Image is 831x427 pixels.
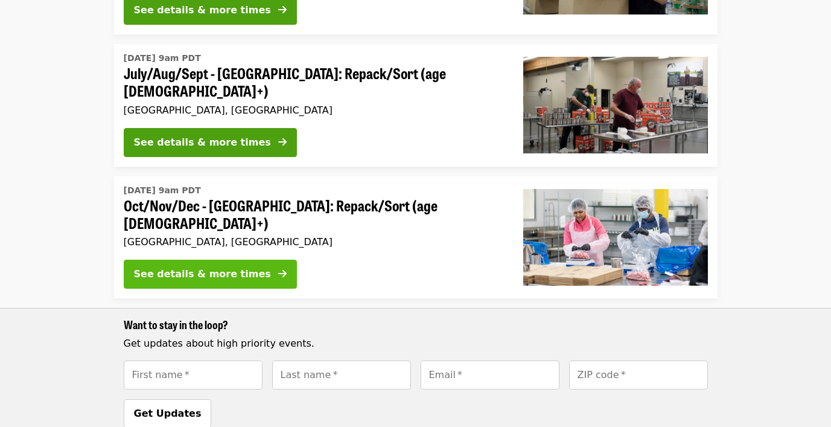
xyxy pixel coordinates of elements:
[278,136,287,148] i: arrow-right icon
[272,361,411,390] input: [object Object]
[278,4,287,16] i: arrow-right icon
[421,361,559,390] input: [object Object]
[114,176,718,299] a: See details for "Oct/Nov/Dec - Beaverton: Repack/Sort (age 10+)"
[134,3,271,18] div: See details & more times
[114,44,718,167] a: See details for "July/Aug/Sept - Portland: Repack/Sort (age 16+)"
[124,338,314,349] span: Get updates about high priority events.
[278,268,287,280] i: arrow-right icon
[124,128,297,157] button: See details & more times
[134,267,271,281] div: See details & more times
[124,52,201,65] time: [DATE] 9am PDT
[124,197,504,232] span: Oct/Nov/Dec - [GEOGRAPHIC_DATA]: Repack/Sort (age [DEMOGRAPHIC_DATA]+)
[569,361,708,390] input: [object Object]
[124,65,504,100] span: July/Aug/Sept - [GEOGRAPHIC_DATA]: Repack/Sort (age [DEMOGRAPHIC_DATA]+)
[124,184,201,197] time: [DATE] 9am PDT
[124,260,297,289] button: See details & more times
[124,361,263,390] input: [object Object]
[523,189,708,286] img: Oct/Nov/Dec - Beaverton: Repack/Sort (age 10+) organized by Oregon Food Bank
[124,316,228,332] span: Want to stay in the loop?
[523,57,708,153] img: July/Aug/Sept - Portland: Repack/Sort (age 16+) organized by Oregon Food Bank
[124,236,504,248] div: [GEOGRAPHIC_DATA], [GEOGRAPHIC_DATA]
[124,104,504,116] div: [GEOGRAPHIC_DATA], [GEOGRAPHIC_DATA]
[134,135,271,150] div: See details & more times
[134,408,202,419] span: Get Updates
